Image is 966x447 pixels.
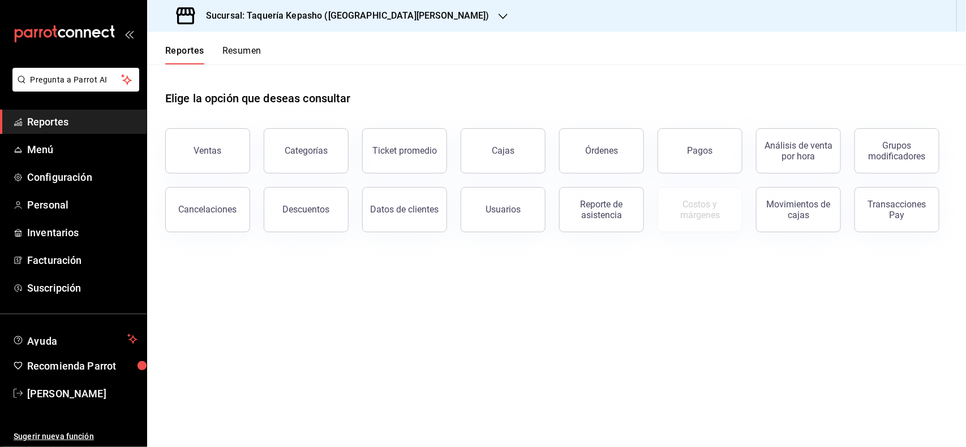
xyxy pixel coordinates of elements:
h1: Elige la opción que deseas consultar [165,90,351,107]
button: open_drawer_menu [124,29,134,38]
span: Facturación [27,253,138,268]
span: Inventarios [27,225,138,240]
div: Ventas [194,145,222,156]
button: Pagos [658,128,742,173]
span: Reportes [27,114,138,129]
span: Menú [27,142,138,157]
button: Reportes [165,45,204,64]
span: Ayuda [27,332,123,346]
div: Transacciones Pay [862,199,932,220]
span: [PERSON_NAME] [27,386,138,401]
div: Órdenes [585,145,618,156]
button: Cajas [461,128,546,173]
button: Análisis de venta por hora [756,128,841,173]
button: Reporte de asistencia [559,187,644,232]
div: Grupos modificadores [862,140,932,162]
div: Pagos [688,145,713,156]
button: Resumen [222,45,261,64]
button: Ticket promedio [362,128,447,173]
span: Configuración [27,170,138,185]
a: Pregunta a Parrot AI [8,82,139,94]
div: Cajas [492,145,514,156]
button: Pregunta a Parrot AI [12,68,139,92]
div: Reporte de asistencia [566,199,637,220]
button: Movimientos de cajas [756,187,841,232]
button: Contrata inventarios para ver este reporte [658,187,742,232]
h3: Sucursal: Taquería Kepasho ([GEOGRAPHIC_DATA][PERSON_NAME]) [197,9,490,23]
button: Grupos modificadores [855,128,939,173]
span: Sugerir nueva función [14,431,138,442]
span: Pregunta a Parrot AI [31,74,122,86]
div: Datos de clientes [371,204,439,215]
div: Análisis de venta por hora [763,140,834,162]
div: Ticket promedio [372,145,437,156]
div: Categorías [285,145,328,156]
button: Categorías [264,128,349,173]
button: Órdenes [559,128,644,173]
button: Datos de clientes [362,187,447,232]
div: Descuentos [283,204,330,215]
span: Suscripción [27,280,138,296]
button: Ventas [165,128,250,173]
button: Cancelaciones [165,187,250,232]
span: Recomienda Parrot [27,358,138,374]
div: navigation tabs [165,45,261,64]
span: Personal [27,197,138,212]
div: Cancelaciones [179,204,237,215]
div: Usuarios [486,204,521,215]
button: Usuarios [461,187,546,232]
div: Costos y márgenes [665,199,735,220]
div: Movimientos de cajas [763,199,834,220]
button: Transacciones Pay [855,187,939,232]
button: Descuentos [264,187,349,232]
